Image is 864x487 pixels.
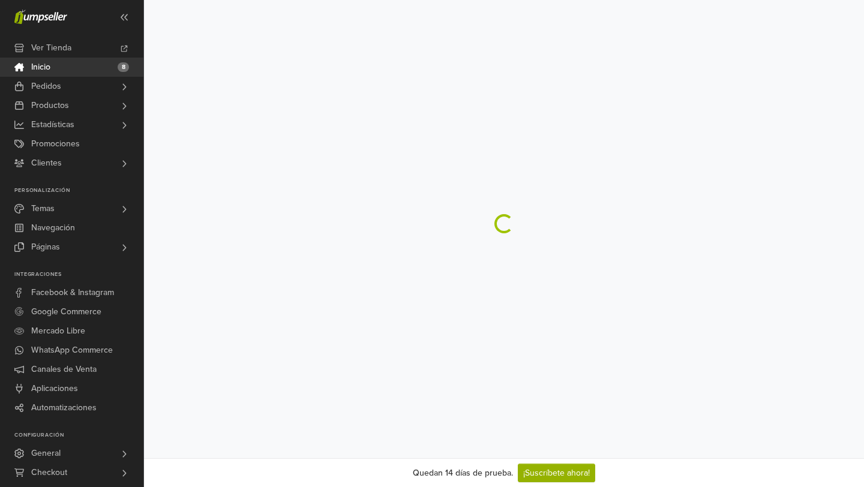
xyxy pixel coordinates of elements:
span: Ver Tienda [31,38,71,58]
span: Canales de Venta [31,360,97,379]
p: Configuración [14,432,143,439]
span: Mercado Libre [31,321,85,341]
span: Pedidos [31,77,61,96]
span: Navegación [31,218,75,238]
p: Personalización [14,187,143,194]
span: Temas [31,199,55,218]
p: Integraciones [14,271,143,278]
span: Automatizaciones [31,398,97,417]
span: 8 [118,62,129,72]
span: Clientes [31,154,62,173]
span: Páginas [31,238,60,257]
span: Estadísticas [31,115,74,134]
a: ¡Suscríbete ahora! [518,464,595,482]
span: Google Commerce [31,302,101,321]
span: General [31,444,61,463]
span: WhatsApp Commerce [31,341,113,360]
span: Checkout [31,463,67,482]
span: Promociones [31,134,80,154]
span: Aplicaciones [31,379,78,398]
span: Inicio [31,58,50,77]
div: Quedan 14 días de prueba. [413,467,513,479]
span: Facebook & Instagram [31,283,114,302]
span: Productos [31,96,69,115]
